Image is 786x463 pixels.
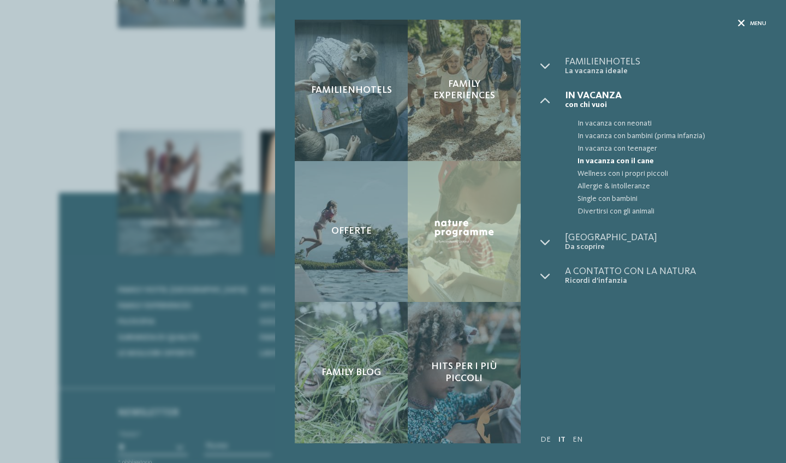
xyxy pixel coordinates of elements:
span: A contatto con la natura [565,266,766,276]
a: In vacanza con il cane [565,155,766,168]
a: Familienhotel: hotel per cani in Alto Adige Offerte [295,161,408,302]
span: La vacanza ideale [565,67,766,76]
span: [GEOGRAPHIC_DATA] [565,233,766,242]
span: Family Blog [321,367,381,379]
a: Familienhotel: hotel per cani in Alto Adige Family experiences [408,20,521,161]
span: con chi vuoi [565,100,766,110]
a: In vacanza con neonati [565,117,766,130]
img: Nature Programme [432,217,496,246]
span: Wellness con i propri piccoli [577,168,766,180]
a: Familienhotels La vacanza ideale [565,57,766,76]
span: In vacanza con bambini (prima infanzia) [577,130,766,143]
span: In vacanza [565,91,766,100]
span: Single con bambini [577,193,766,205]
span: Familienhotels [311,85,392,97]
span: Hits per i più piccoli [418,361,511,384]
span: Familienhotels [565,57,766,67]
a: IT [558,436,565,443]
a: EN [573,436,582,443]
span: Da scoprire [565,242,766,252]
span: Ricordi d’infanzia [565,276,766,286]
a: In vacanza con teenager [565,143,766,155]
span: In vacanza con teenager [577,143,766,155]
a: Familienhotel: hotel per cani in Alto Adige Nature Programme [408,161,521,302]
span: Divertirsi con gli animali [577,205,766,218]
span: Menu [750,20,766,28]
a: [GEOGRAPHIC_DATA] Da scoprire [565,233,766,252]
a: In vacanza con bambini (prima infanzia) [565,130,766,143]
a: In vacanza con chi vuoi [565,91,766,110]
a: A contatto con la natura Ricordi d’infanzia [565,266,766,286]
span: Allergie & intolleranze [577,180,766,193]
a: Divertirsi con gli animali [565,205,766,218]
a: Familienhotel: hotel per cani in Alto Adige Family Blog [295,302,408,443]
span: In vacanza con il cane [577,155,766,168]
a: Single con bambini [565,193,766,205]
a: Wellness con i propri piccoli [565,168,766,180]
span: Offerte [331,225,372,238]
a: DE [540,436,551,443]
span: In vacanza con neonati [577,117,766,130]
a: Familienhotel: hotel per cani in Alto Adige Hits per i più piccoli [408,302,521,443]
span: Family experiences [418,79,511,102]
a: Familienhotel: hotel per cani in Alto Adige Familienhotels [295,20,408,161]
a: Allergie & intolleranze [565,180,766,193]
